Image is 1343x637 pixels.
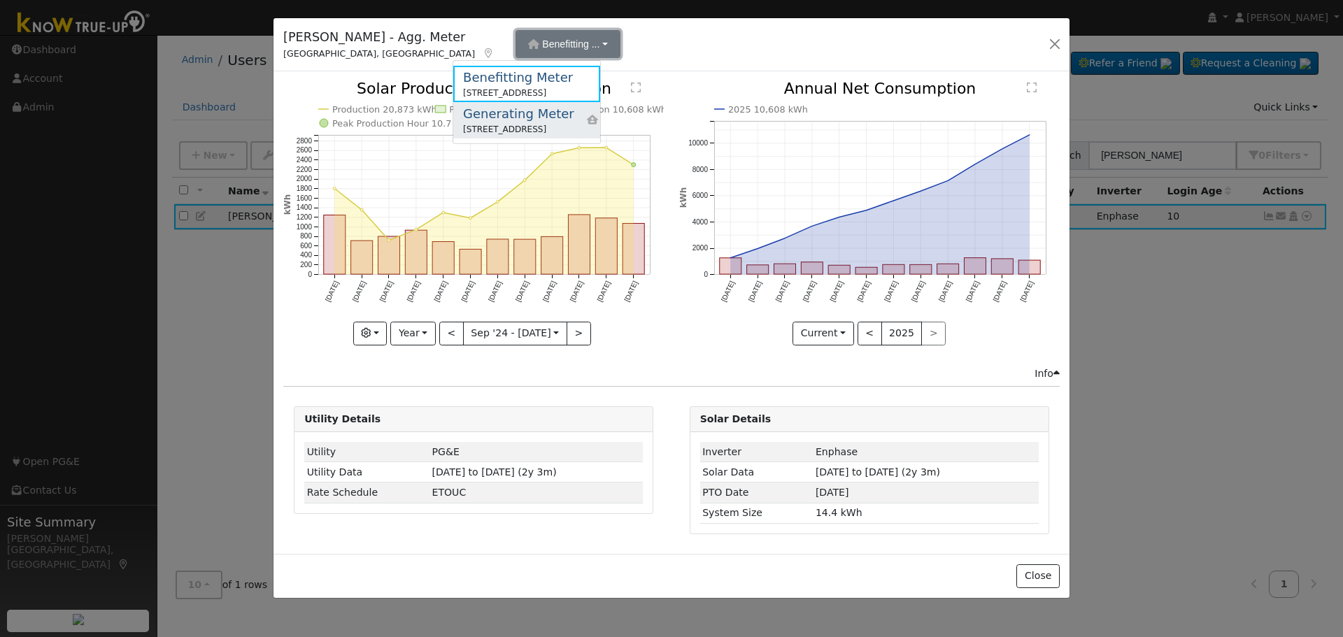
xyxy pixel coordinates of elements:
div: Info [1035,366,1060,381]
text: Production 20,873 kWh [332,104,437,115]
text: [DATE] [378,280,395,303]
circle: onclick="" [388,239,390,242]
rect: onclick="" [991,259,1013,274]
td: Utility Data [304,462,429,482]
text:  [631,82,641,93]
rect: onclick="" [937,264,958,275]
rect: onclick="" [324,215,346,275]
text: 1200 [297,213,313,221]
text: [DATE] [433,280,449,303]
div: Generating Meter [463,104,574,123]
span: [DATE] to [DATE] (2y 3m) [816,466,940,478]
text: [DATE] [801,280,817,303]
circle: onclick="" [863,208,869,213]
text: [DATE] [406,280,422,303]
text: 0 [308,271,313,278]
a: Map [482,48,495,59]
text: [DATE] [514,280,530,303]
text: 2400 [297,157,313,164]
rect: onclick="" [406,231,427,275]
button: Benefitting ... [516,30,620,58]
circle: onclick="" [972,162,978,167]
text: [DATE] [746,280,762,303]
span: [GEOGRAPHIC_DATA], [GEOGRAPHIC_DATA] [283,48,475,59]
text: 1600 [297,194,313,202]
circle: onclick="" [836,215,841,220]
circle: onclick="" [782,236,788,241]
text: 2000 [297,176,313,183]
rect: onclick="" [460,250,481,275]
text: Peak Production Hour 10.7 kWh [332,118,474,129]
span: [DATE] [816,487,849,498]
text: [DATE] [460,280,476,303]
td: PTO Date [700,482,813,503]
circle: onclick="" [632,163,636,167]
circle: onclick="" [727,255,733,261]
span: Benefitting ... [542,38,599,50]
h5: [PERSON_NAME] - Agg. Meter [283,28,495,46]
rect: onclick="" [964,258,986,274]
text: [DATE] [1018,280,1035,303]
text: 800 [300,233,312,241]
text: 400 [300,252,312,259]
text: Solar Production vs Consumption [357,80,611,97]
rect: onclick="" [351,241,373,275]
span: 14.4 kWh [816,507,862,518]
td: Solar Data [700,462,813,482]
text: kWh [283,194,292,215]
circle: onclick="" [360,209,363,212]
text: 2025 10,608 kWh [728,104,808,115]
button: Current [793,322,854,345]
circle: onclick="" [442,211,445,214]
circle: onclick="" [945,178,951,184]
rect: onclick="" [514,240,536,275]
circle: onclick="" [755,246,760,252]
td: Inverter [700,442,813,462]
text: 0 [704,271,708,278]
span: Q [432,487,467,498]
text: 4000 [692,218,708,226]
text: [DATE] [991,280,1007,303]
text: [DATE] [883,280,899,303]
text: 6000 [692,192,708,200]
text: [DATE] [855,280,872,303]
rect: onclick="" [569,215,590,274]
text: Annual Net Consumption [783,80,976,97]
td: Utility [304,442,429,462]
text: [DATE] [964,280,980,303]
rect: onclick="" [541,237,563,275]
td: Rate Schedule [304,482,429,503]
text: [DATE] [774,280,790,303]
text: 200 [300,262,312,269]
rect: onclick="" [774,264,795,275]
text: [DATE] [720,280,736,303]
text: 1800 [297,185,313,192]
circle: onclick="" [1027,132,1032,138]
rect: onclick="" [719,258,741,274]
text:  [1027,82,1037,93]
text: [DATE] [351,280,367,303]
text: 2000 [692,245,708,252]
circle: onclick="" [578,147,581,150]
circle: onclick="" [524,179,527,182]
rect: onclick="" [883,265,904,275]
div: Benefitting Meter [463,68,573,87]
text: [DATE] [623,280,639,303]
text: 2800 [297,137,313,145]
rect: onclick="" [596,218,618,274]
rect: onclick="" [1018,261,1040,275]
strong: Utility Details [304,413,381,424]
button: Sep '24 - [DATE] [463,322,567,345]
text: 8000 [692,166,708,173]
text: 1400 [297,204,313,212]
text: [DATE] [487,280,503,303]
text: [DATE] [569,280,585,303]
text: [DATE] [910,280,926,303]
text: 2600 [297,147,313,155]
rect: onclick="" [487,240,509,275]
circle: onclick="" [497,201,499,203]
circle: onclick="" [605,146,608,149]
div: [STREET_ADDRESS] [463,87,573,99]
div: [STREET_ADDRESS] [463,123,574,136]
button: Close [1016,564,1059,588]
